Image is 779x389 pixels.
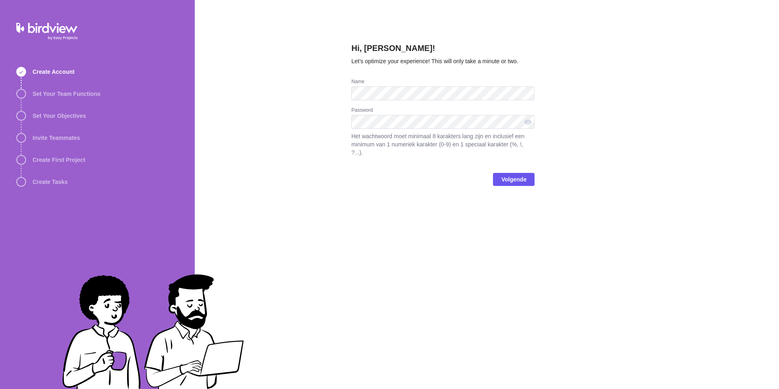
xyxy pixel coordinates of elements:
[351,107,535,115] div: Password
[351,58,518,64] span: Let’s optimize your experience! This will only take a minute or two.
[33,134,80,142] span: Invite Teammates
[501,175,526,184] span: Volgende
[33,112,86,120] span: Set Your Objectives
[33,68,75,76] span: Create Account
[351,42,535,57] h2: Hi, [PERSON_NAME]!
[33,178,68,186] span: Create Tasks
[33,156,85,164] span: Create First Project
[493,173,535,186] span: Volgende
[351,132,535,157] span: Het wachtwoord moet minimaal 8 karakters lang zijn en inclusief een minimum van 1 numeriek karakt...
[351,78,535,86] div: Name
[33,90,100,98] span: Set Your Team Functions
